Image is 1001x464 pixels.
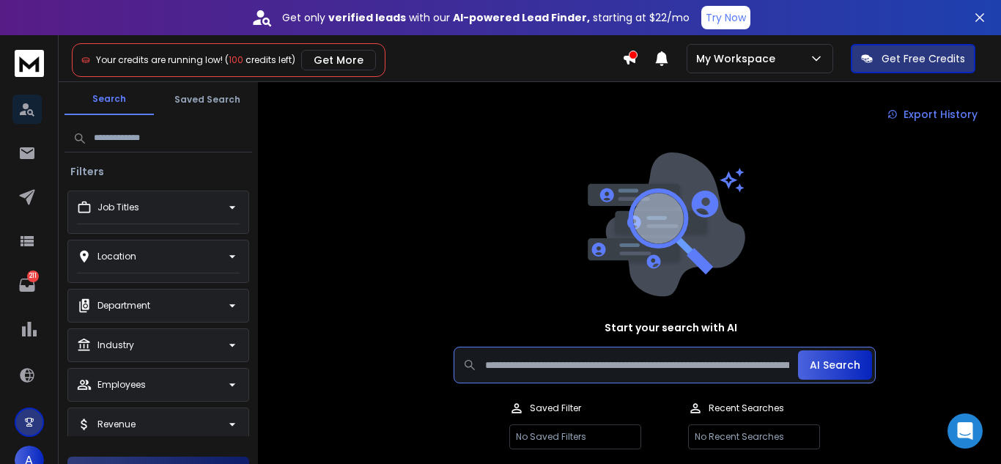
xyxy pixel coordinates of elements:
[882,51,965,66] p: Get Free Credits
[706,10,746,25] p: Try Now
[530,402,581,414] p: Saved Filter
[97,379,146,391] p: Employees
[97,202,139,213] p: Job Titles
[97,251,136,262] p: Location
[688,424,820,449] p: No Recent Searches
[798,350,872,380] button: AI Search
[328,10,406,25] strong: verified leads
[282,10,690,25] p: Get only with our starting at $22/mo
[97,419,136,430] p: Revenue
[584,152,745,297] img: image
[509,424,641,449] p: No Saved Filters
[701,6,750,29] button: Try Now
[948,413,983,449] div: Open Intercom Messenger
[27,270,39,282] p: 211
[163,85,252,114] button: Saved Search
[696,51,781,66] p: My Workspace
[97,339,134,351] p: Industry
[453,10,590,25] strong: AI-powered Lead Finder,
[15,50,44,77] img: logo
[64,164,110,179] h3: Filters
[64,84,154,115] button: Search
[12,270,42,300] a: 211
[97,300,150,312] p: Department
[229,54,243,66] span: 100
[225,54,295,66] span: ( credits left)
[96,54,223,66] span: Your credits are running low!
[851,44,975,73] button: Get Free Credits
[605,320,737,335] h1: Start your search with AI
[301,50,376,70] button: Get More
[876,100,989,129] a: Export History
[709,402,784,414] p: Recent Searches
